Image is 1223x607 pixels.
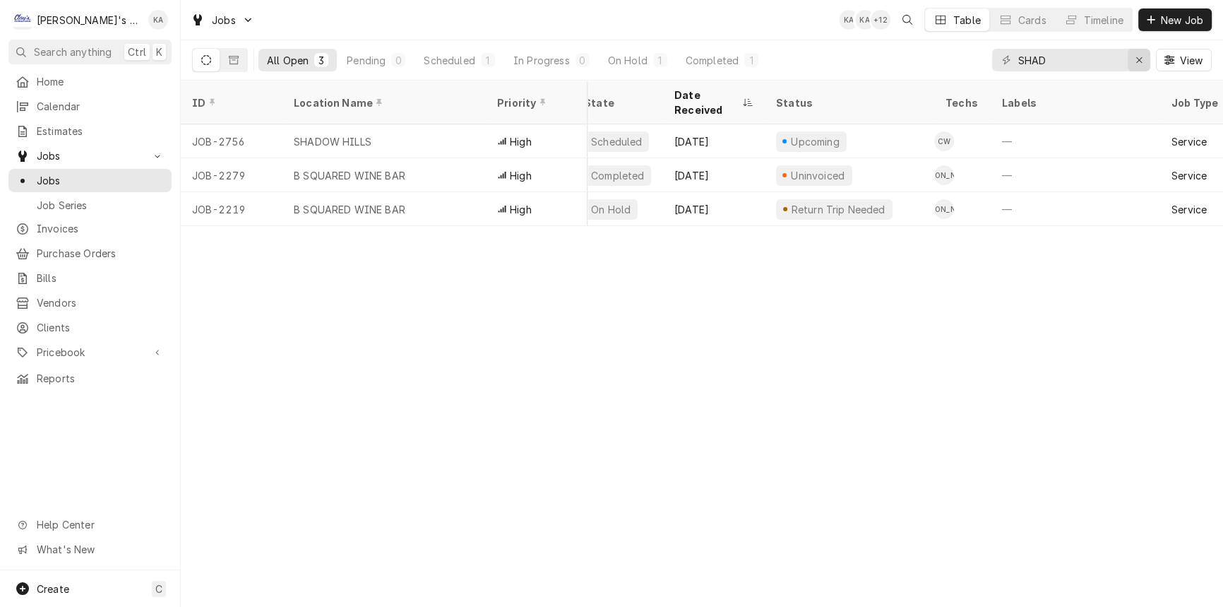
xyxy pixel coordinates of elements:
span: Reports [37,371,165,386]
button: Search anythingCtrlK [8,40,172,64]
div: 0 [394,53,402,68]
a: Jobs [8,169,172,192]
div: SHADOW HILLS [294,134,371,149]
span: Clients [37,320,165,335]
span: Calendar [37,99,165,114]
span: Help Center [37,517,163,532]
a: Vendors [8,291,172,314]
a: Purchase Orders [8,242,172,265]
a: Reports [8,367,172,390]
div: Scheduled [590,134,643,149]
div: Korey Austin's Avatar [855,10,875,30]
span: Jobs [212,13,236,28]
a: Calendar [8,95,172,118]
a: Estimates [8,119,172,143]
div: CW [934,131,954,151]
button: Open search [896,8,919,31]
div: B SQUARED WINE BAR [294,202,405,217]
span: High [510,168,532,183]
div: JOB-2219 [181,192,282,226]
div: [PERSON_NAME] [934,165,954,185]
div: [DATE] [663,192,765,226]
div: B SQUARED WINE BAR [294,168,405,183]
div: Completed [590,168,645,183]
span: Search anything [34,45,112,59]
div: Scheduled [424,53,475,68]
a: Go to What's New [8,538,172,561]
div: + 12 [871,10,890,30]
div: Labels [1002,95,1149,110]
div: [DATE] [663,158,765,192]
a: Go to Help Center [8,513,172,536]
div: — [991,124,1160,158]
span: Estimates [37,124,165,139]
div: Cards [1018,13,1046,28]
div: On Hold [590,202,632,217]
a: Go to Jobs [185,8,260,32]
div: Techs [945,95,979,110]
div: Korey Austin's Avatar [839,10,859,30]
span: Vendors [37,295,165,310]
div: Pending [347,53,386,68]
span: Jobs [37,148,143,163]
div: Cameron Ward's Avatar [934,131,954,151]
div: Justin Achter's Avatar [934,165,954,185]
span: Ctrl [128,45,146,59]
a: Go to Jobs [8,144,172,167]
div: Clay's Refrigeration's Avatar [13,10,32,30]
div: All Open [267,53,309,68]
span: K [156,45,162,59]
a: Job Series [8,194,172,217]
div: C [13,10,32,30]
a: Go to Pricebook [8,341,172,364]
div: [DATE] [663,124,765,158]
div: In Progress [513,53,570,68]
div: 1 [484,53,492,68]
div: Return Trip Needed [789,202,887,217]
span: View [1176,53,1205,68]
span: New Job [1158,13,1206,28]
span: High [510,134,532,149]
input: Keyword search [1018,49,1123,71]
button: New Job [1138,8,1212,31]
div: ID [192,95,268,110]
span: Purchase Orders [37,246,165,261]
span: Home [37,74,165,89]
button: View [1156,49,1212,71]
div: JOB-2756 [181,124,282,158]
a: Invoices [8,217,172,240]
div: Korey Austin's Avatar [148,10,168,30]
a: Home [8,70,172,93]
div: Uninvoiced [789,168,847,183]
button: Erase input [1128,49,1150,71]
div: Service [1171,202,1207,217]
span: C [155,582,162,596]
span: Bills [37,271,165,285]
div: Location Name [294,95,472,110]
div: — [991,192,1160,226]
div: Service [1171,168,1207,183]
span: Create [37,583,69,595]
div: Service [1171,134,1207,149]
div: Date Received [674,88,739,117]
a: Clients [8,316,172,339]
div: JOB-2279 [181,158,282,192]
div: Justin Achter's Avatar [934,199,954,219]
div: KA [839,10,859,30]
span: Job Series [37,198,165,213]
div: 0 [578,53,587,68]
div: Status [776,95,920,110]
a: Bills [8,266,172,290]
div: KA [855,10,875,30]
div: [PERSON_NAME]'s Refrigeration [37,13,141,28]
span: High [510,202,532,217]
div: [PERSON_NAME] [934,199,954,219]
div: On Hold [608,53,648,68]
div: Completed [686,53,739,68]
span: What's New [37,542,163,557]
div: Timeline [1084,13,1123,28]
div: State [584,95,652,110]
div: 3 [317,53,326,68]
div: KA [148,10,168,30]
span: Pricebook [37,345,143,360]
